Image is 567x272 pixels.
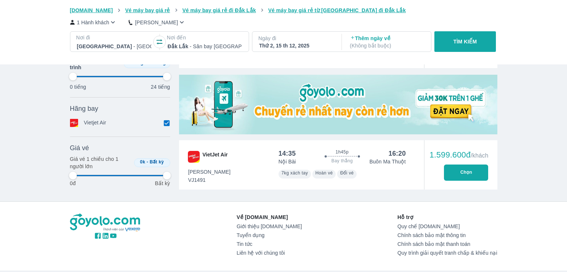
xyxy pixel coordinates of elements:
span: /khách [470,152,488,159]
p: Nơi đi [76,34,152,41]
a: Quy trình giải quyết tranh chấp & khiếu nại [398,250,497,256]
span: [DOMAIN_NAME] [70,7,113,13]
a: Tuyển dụng [237,232,302,238]
button: 1 Hành khách [70,18,117,26]
a: Chính sách bảo mật thanh toán [398,241,497,247]
span: Đổi vé [340,170,354,176]
p: Nơi đến [167,34,243,41]
span: 0k [140,159,145,165]
span: Vé máy bay giá rẻ [125,7,170,13]
span: Giá vé [70,144,89,152]
p: Ngày đi [258,35,334,42]
p: Về [DOMAIN_NAME] [237,213,302,221]
div: Thứ 2, 15 th 12, 2025 [259,42,333,49]
span: - [147,159,148,165]
p: 0đ [70,180,76,187]
p: 1 Hành khách [77,19,109,26]
p: ( Không bắt buộc ) [350,42,424,49]
p: Bất kỳ [155,180,170,187]
span: 7kg xách tay [281,170,308,176]
p: [PERSON_NAME] [135,19,178,26]
p: Thêm ngày về [350,35,424,49]
p: Giá vé 1 chiều cho 1 người lớn [70,155,131,170]
p: Nội Bài [279,158,296,165]
img: VJ [188,151,200,163]
p: Vietjet Air [84,119,106,127]
p: Buôn Ma Thuột [370,158,406,165]
span: Hãng bay [70,104,98,113]
nav: breadcrumb [70,7,497,14]
a: Giới thiệu [DOMAIN_NAME] [237,223,302,229]
a: Chính sách bảo mật thông tin [398,232,497,238]
p: TÌM KIẾM [454,38,477,45]
button: Chọn [444,165,488,181]
a: Quy chế [DOMAIN_NAME] [398,223,497,229]
span: Bất kỳ [150,159,164,165]
img: logo [70,213,141,232]
span: VJ1491 [188,176,231,184]
span: Hoàn vé [315,170,333,176]
p: Hỗ trợ [398,213,497,221]
span: Vé máy bay giá rẻ đi Đắk Lắk [182,7,256,13]
div: 1.599.600đ [430,151,489,159]
a: Tin tức [237,241,302,247]
span: Vé máy bay giá rẻ từ [GEOGRAPHIC_DATA] đi Đắk Lắk [268,7,406,13]
span: VietJet Air [203,151,228,163]
div: 16:20 [388,149,406,158]
button: TÌM KIẾM [434,31,496,52]
a: Liên hệ với chúng tôi [237,250,302,256]
img: media-0 [179,75,497,134]
div: 14:35 [279,149,296,158]
button: [PERSON_NAME] [129,18,186,26]
p: 0 tiếng [70,83,86,91]
span: 1h45p [336,149,349,155]
span: [PERSON_NAME] [188,168,231,176]
p: 24 tiếng [151,83,170,91]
